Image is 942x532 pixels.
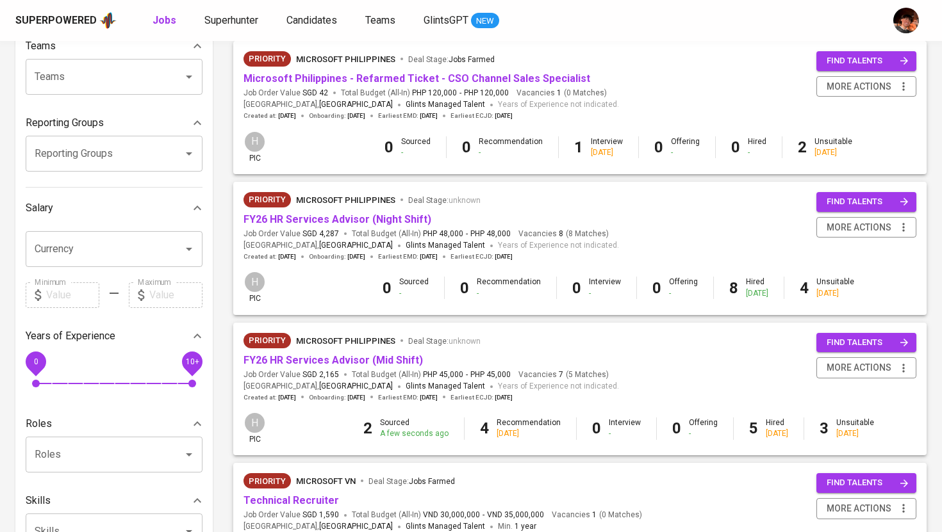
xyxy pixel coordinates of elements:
[378,393,438,402] span: Earliest EMD :
[609,417,641,439] div: Interview
[827,501,891,517] span: more actions
[26,200,53,216] p: Salary
[466,229,468,239] span: -
[309,111,365,120] span: Onboarding :
[449,55,495,64] span: Jobs Farmed
[278,111,296,120] span: [DATE]
[424,14,468,26] span: GlintsGPT
[401,136,431,158] div: Sourced
[412,88,457,99] span: PHP 120,000
[816,192,916,212] button: find talents
[244,475,291,488] span: Priority
[450,111,513,120] span: Earliest ECJD :
[591,147,623,158] div: [DATE]
[302,369,339,380] span: SGD 2,165
[409,477,455,486] span: Jobs Farmed
[244,131,266,153] div: H
[748,136,766,158] div: Hired
[368,477,455,486] span: Deal Stage :
[319,239,393,252] span: [GEOGRAPHIC_DATA]
[480,419,489,437] b: 4
[450,252,513,261] span: Earliest ECJD :
[420,111,438,120] span: [DATE]
[518,229,609,239] span: Vacancies ( 8 Matches )
[816,51,916,71] button: find talents
[180,240,198,258] button: Open
[498,239,619,252] span: Years of Experience not indicated.
[671,147,700,158] div: -
[399,277,429,298] div: Sourced
[15,13,97,28] div: Superpowered
[26,328,115,344] p: Years of Experience
[487,510,544,520] span: VND 35,000,000
[574,138,583,156] b: 1
[836,428,874,439] div: [DATE]
[591,136,623,158] div: Interview
[498,522,536,531] span: Min.
[420,393,438,402] span: [DATE]
[244,271,266,293] div: H
[459,88,461,99] span: -
[244,51,291,67] div: New Job received from Demand Team
[309,393,365,402] span: Onboarding :
[820,419,829,437] b: 3
[26,323,202,349] div: Years of Experience
[689,428,718,439] div: -
[483,510,484,520] span: -
[180,68,198,86] button: Open
[378,252,438,261] span: Earliest EMD :
[296,195,395,205] span: Microsoft Philippines
[347,393,365,402] span: [DATE]
[477,277,541,298] div: Recommendation
[204,13,261,29] a: Superhunter
[516,88,607,99] span: Vacancies ( 0 Matches )
[244,239,393,252] span: [GEOGRAPHIC_DATA] ,
[99,11,117,30] img: app logo
[384,138,393,156] b: 0
[365,13,398,29] a: Teams
[464,88,509,99] span: PHP 120,000
[296,54,395,64] span: Microsoft Philippines
[450,393,513,402] span: Earliest ECJD :
[278,252,296,261] span: [DATE]
[672,419,681,437] b: 0
[278,393,296,402] span: [DATE]
[302,510,339,520] span: SGD 1,590
[798,138,807,156] b: 2
[814,136,852,158] div: Unsuitable
[26,38,56,54] p: Teams
[244,380,393,393] span: [GEOGRAPHIC_DATA] ,
[296,476,356,486] span: Microsoft VN
[244,99,393,111] span: [GEOGRAPHIC_DATA] ,
[816,333,916,353] button: find talents
[180,446,198,463] button: Open
[244,72,590,85] a: Microsoft Philippines - Refarmed Ticket - CSO Channel Sales Specialist
[515,522,536,531] span: 1 year
[244,473,291,488] div: New Job received from Demand Team
[26,411,202,437] div: Roles
[244,412,266,445] div: pic
[423,229,463,239] span: PHP 48,000
[479,136,543,158] div: Recommendation
[816,473,916,493] button: find talents
[827,335,909,350] span: find talents
[408,337,481,346] span: Deal Stage :
[319,380,393,393] span: [GEOGRAPHIC_DATA]
[471,15,499,28] span: NEW
[244,334,291,347] span: Priority
[816,76,916,97] button: more actions
[26,493,51,508] p: Skills
[302,229,339,239] span: SGD 4,287
[365,14,395,26] span: Teams
[669,277,698,298] div: Offering
[244,252,296,261] span: Created at :
[477,288,541,299] div: -
[814,147,852,158] div: [DATE]
[589,277,621,298] div: Interview
[729,279,738,297] b: 8
[302,88,328,99] span: SGD 42
[495,252,513,261] span: [DATE]
[244,52,291,65] span: Priority
[827,54,909,69] span: find talents
[244,213,431,225] a: FY26 HR Services Advisor (Night Shift)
